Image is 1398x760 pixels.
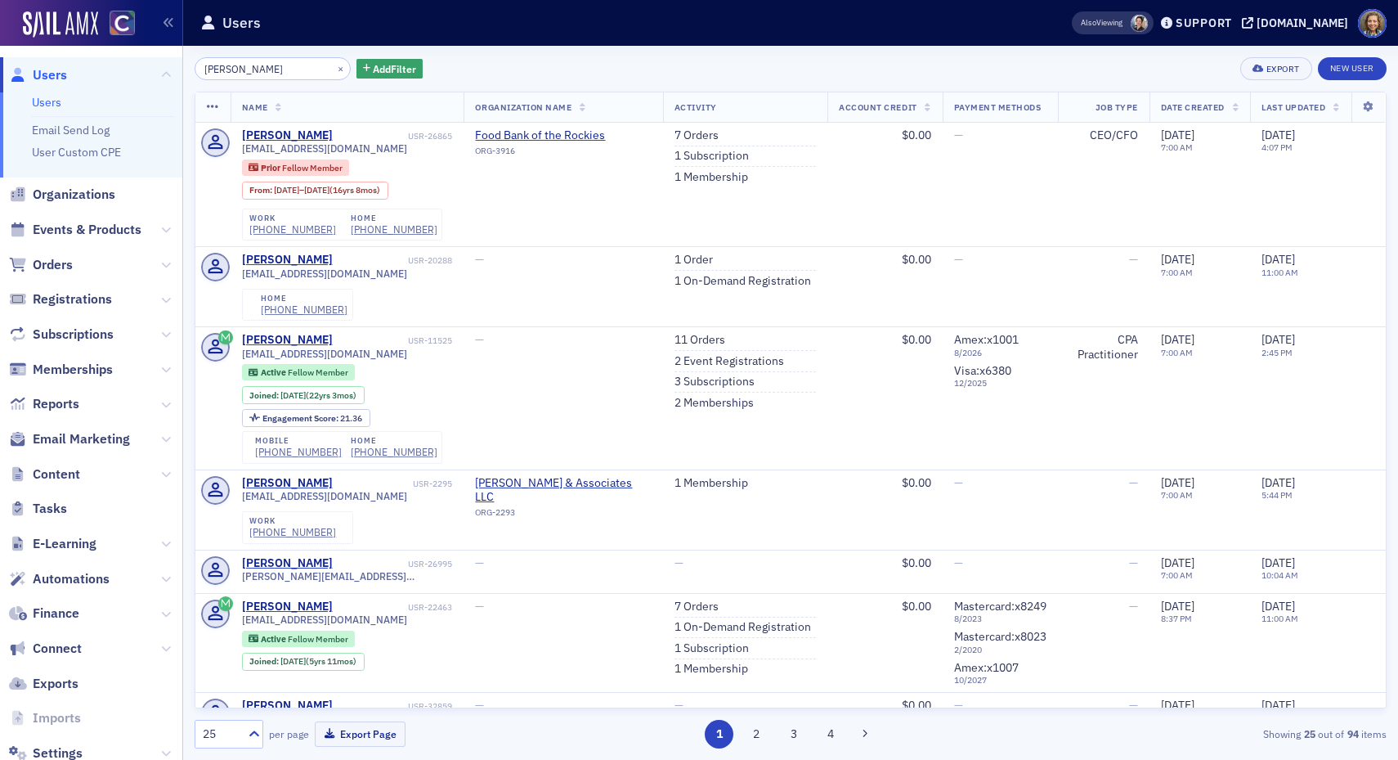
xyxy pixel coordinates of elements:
[242,268,407,280] span: [EMAIL_ADDRESS][DOMAIN_NAME]
[356,59,423,79] button: AddFilter
[954,629,1046,644] span: Mastercard : x8023
[954,348,1046,358] span: 8 / 2026
[674,620,811,635] a: 1 On-Demand Registration
[242,128,333,143] a: [PERSON_NAME]
[23,11,98,38] img: SailAMX
[274,184,299,196] span: [DATE]
[262,412,340,424] span: Engagement Score :
[13,290,314,327] div: Aidan says…
[902,128,931,142] span: $0.00
[249,656,280,667] span: Joined :
[1261,698,1295,713] span: [DATE]
[9,709,81,727] a: Imports
[1161,267,1193,278] time: 7:00 AM
[282,162,343,173] span: Fellow Member
[74,293,276,308] div: [PERSON_NAME] joined the conversation
[242,182,388,200] div: From: 2007-02-28 00:00:00
[242,631,356,647] div: Active: Active: Fellow Member
[249,516,336,526] div: work
[242,386,365,404] div: Joined: 2003-04-30 00:00:00
[262,414,362,423] div: 21.36
[674,476,748,491] a: 1 Membership
[351,223,437,236] div: [PHONE_NUMBER]
[902,332,931,347] span: $0.00
[249,214,336,223] div: work
[9,535,96,553] a: E-Learning
[242,333,333,348] a: [PERSON_NAME]
[1344,726,1361,741] strong: 94
[1240,57,1311,80] button: Export
[475,146,624,162] div: ORG-3916
[288,633,348,645] span: Fellow Member
[1161,569,1193,581] time: 7:00 AM
[475,476,651,505] a: [PERSON_NAME] & Associates LLC
[242,409,370,427] div: Engagement Score: 21.36
[242,490,407,502] span: [EMAIL_ADDRESS][DOMAIN_NAME]
[261,633,288,645] span: Active
[32,95,61,110] a: Users
[33,290,112,308] span: Registrations
[261,294,347,304] div: home
[9,66,67,84] a: Users
[1129,599,1138,614] span: —
[954,252,963,267] span: —
[255,446,342,458] a: [PHONE_NUMBER]
[261,304,347,316] a: [PHONE_NUMBER]
[954,555,963,570] span: —
[222,13,261,33] h1: Users
[242,614,407,626] span: [EMAIL_ADDRESS][DOMAIN_NAME]
[954,378,1046,389] span: 12 / 2025
[256,7,287,38] button: Home
[79,20,163,37] p: Active 30m ago
[9,395,79,413] a: Reports
[674,375,755,389] a: 3 Subscriptions
[33,66,67,84] span: Users
[13,136,314,268] div: Operator says…
[13,327,314,583] div: Aidan says…
[52,292,69,308] img: Profile image for Aidan
[1261,142,1293,153] time: 4:07 PM
[33,256,73,274] span: Orders
[249,633,347,644] a: Active Fellow Member
[33,326,114,344] span: Subscriptions
[13,82,268,133] div: In the meantime, this article might help:
[242,348,407,360] span: [EMAIL_ADDRESS][DOMAIN_NAME]
[334,61,348,75] button: ×
[1318,57,1387,80] a: New User
[315,722,406,747] button: Export Page
[33,535,96,553] span: E-Learning
[9,221,141,239] a: Events & Products
[11,7,42,38] button: go back
[242,600,333,614] a: [PERSON_NAME]
[287,7,316,36] div: Close
[9,500,67,518] a: Tasks
[902,555,931,570] span: $0.00
[475,698,484,713] span: —
[1161,698,1194,713] span: [DATE]
[26,337,255,353] div: Hi [PERSON_NAME],
[1266,65,1300,74] div: Export
[705,720,733,749] button: 1
[954,675,1046,686] span: 10 / 2027
[674,333,725,348] a: 11 Orders
[32,145,121,160] a: User Custom CPE
[33,640,82,658] span: Connect
[1161,347,1193,358] time: 7:00 AM
[242,653,365,671] div: Joined: 2019-08-25 00:00:00
[674,128,719,143] a: 7 Orders
[304,184,329,196] span: [DATE]
[335,335,452,346] div: USR-11525
[351,436,437,446] div: home
[674,274,811,289] a: 1 On-Demand Registration
[1301,726,1318,741] strong: 25
[110,11,135,36] img: SailAMX
[9,361,113,379] a: Memberships
[249,390,280,401] span: Joined :
[1161,489,1193,501] time: 7:00 AM
[335,701,452,712] div: USR-32859
[1358,9,1387,38] span: Profile
[1161,555,1194,570] span: [DATE]
[269,726,309,741] label: per page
